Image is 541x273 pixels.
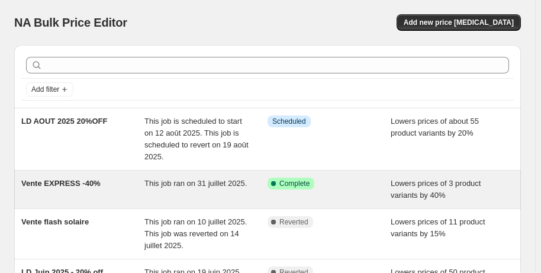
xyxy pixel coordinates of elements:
[391,117,479,137] span: Lowers prices of about 55 product variants by 20%
[21,179,101,188] span: Vente EXPRESS -40%
[14,16,127,29] span: NA Bulk Price Editor
[279,217,308,227] span: Reverted
[404,18,514,27] span: Add new price [MEDICAL_DATA]
[144,117,249,161] span: This job is scheduled to start on 12 août 2025. This job is scheduled to revert on 19 août 2025.
[21,117,107,126] span: LD AOUT 2025 20%OFF
[31,85,59,94] span: Add filter
[391,217,485,238] span: Lowers prices of 11 product variants by 15%
[391,179,481,200] span: Lowers prices of 3 product variants by 40%
[144,179,247,188] span: This job ran on 31 juillet 2025.
[144,217,247,250] span: This job ran on 10 juillet 2025. This job was reverted on 14 juillet 2025.
[21,217,89,226] span: Vente flash solaire
[397,14,521,31] button: Add new price [MEDICAL_DATA]
[279,179,310,188] span: Complete
[272,117,306,126] span: Scheduled
[26,82,73,97] button: Add filter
